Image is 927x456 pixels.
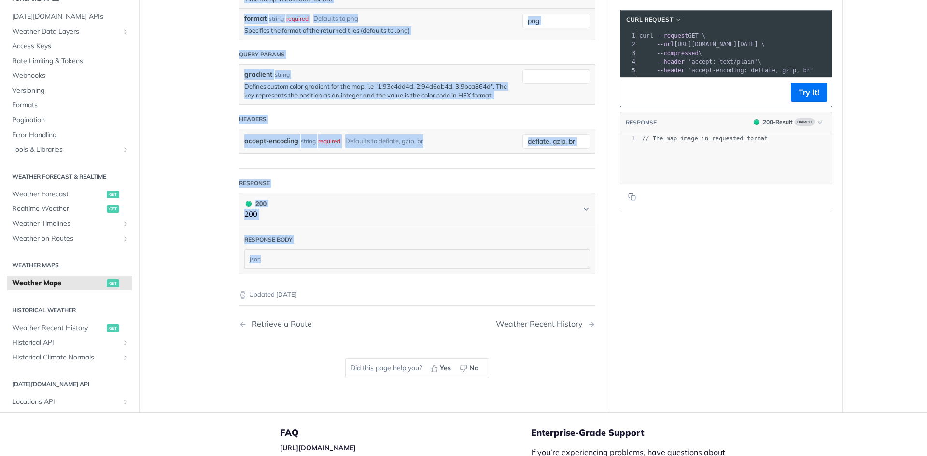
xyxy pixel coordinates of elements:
span: // The map image in requested format [642,135,768,142]
h2: Weather Maps [7,261,132,270]
div: Response [239,179,270,188]
div: Did this page help you? [345,358,489,378]
button: 200200-ResultExample [749,117,827,127]
a: Error Handling [7,127,132,142]
a: Insights APIShow subpages for Insights API [7,409,132,424]
span: --header [657,67,685,74]
p: Updated [DATE] [239,290,595,300]
p: Defines custom color gradient for the map. i.e "1:93e4dd4d, 2:94d6ab4d, 3:9bca864d". The key repr... [244,82,518,99]
a: Pagination [7,113,132,127]
div: 200 - Result [763,118,793,126]
button: Show subpages for Locations API [122,398,129,406]
div: 2 [620,40,637,49]
a: Weather Data LayersShow subpages for Weather Data Layers [7,24,132,39]
span: Tools & Libraries [12,145,119,154]
a: Weather on RoutesShow subpages for Weather on Routes [7,231,132,246]
span: Realtime Weather [12,204,104,214]
div: Response body [244,235,293,244]
div: 1 [620,135,635,143]
span: 200 [754,119,759,125]
button: No [456,361,484,375]
div: Query Params [239,50,285,59]
button: 200 200200 [244,198,590,220]
button: Copy to clipboard [625,190,639,204]
span: get [107,279,119,287]
div: Defaults to deflate, gzip, br [345,134,423,148]
span: get [107,190,119,198]
div: 200 [244,198,267,209]
button: Show subpages for Weather Timelines [122,220,129,228]
span: Weather Data Layers [12,27,119,36]
label: accept-encoding [244,134,298,148]
h2: [DATE][DOMAIN_NAME] API [7,380,132,388]
h2: Weather Forecast & realtime [7,172,132,180]
span: Locations API [12,397,119,407]
div: 5 [620,66,637,75]
span: Pagination [12,115,129,125]
button: Show subpages for Tools & Libraries [122,146,129,153]
div: string [275,70,290,79]
div: string [269,14,284,23]
button: Show subpages for Weather Data Layers [122,28,129,35]
a: Previous Page: Retrieve a Route [239,319,392,329]
a: Tools & LibrariesShow subpages for Tools & Libraries [7,142,132,157]
button: Yes [427,361,456,375]
span: Weather on Routes [12,234,119,243]
a: Weather Forecastget [7,187,132,201]
span: GET \ [639,32,705,39]
span: curl [639,32,653,39]
span: Insights API [12,412,119,421]
span: Historical API [12,338,119,347]
button: Show subpages for Historical Climate Normals [122,353,129,361]
a: Formats [7,98,132,112]
span: get [107,205,119,213]
nav: Pagination Controls [239,310,595,338]
div: 1 [620,31,637,40]
span: Error Handling [12,130,129,139]
div: required [318,134,340,148]
div: json [245,250,590,268]
span: Weather Maps [12,278,104,288]
span: 'accept: text/plain' [688,58,758,65]
button: cURL Request [623,15,686,25]
div: Defaults to png [313,14,358,24]
button: Show subpages for Historical API [122,339,129,346]
div: Headers [239,115,267,124]
a: Weather Recent Historyget [7,320,132,335]
h2: Historical Weather [7,305,132,314]
button: RESPONSE [625,118,657,127]
label: format [244,14,267,24]
span: 200 [246,201,252,207]
a: Historical APIShow subpages for Historical API [7,335,132,350]
span: Versioning [12,85,129,95]
span: \ [639,50,702,56]
span: get [107,324,119,332]
span: cURL Request [626,15,673,24]
button: Copy to clipboard [625,85,639,99]
h5: Enterprise-Grade Support [531,427,757,439]
span: Webhooks [12,71,129,81]
span: Weather Forecast [12,189,104,199]
span: Formats [12,100,129,110]
div: Weather Recent History [496,319,588,329]
span: --header [657,58,685,65]
span: Historical Climate Normals [12,352,119,362]
a: Realtime Weatherget [7,202,132,216]
span: Access Keys [12,41,129,51]
span: Weather Recent History [12,323,104,332]
button: Show subpages for Weather on Routes [122,235,129,242]
span: --request [657,32,688,39]
p: 200 [244,209,267,220]
span: Yes [440,363,451,373]
a: Historical Climate NormalsShow subpages for Historical Climate Normals [7,350,132,364]
a: Rate Limiting & Tokens [7,54,132,68]
a: [DATE][DOMAIN_NAME] APIs [7,10,132,24]
a: Webhooks [7,69,132,83]
label: gradient [244,69,272,80]
span: --url [657,41,674,48]
div: Retrieve a Route [247,319,312,329]
div: 200 200200 [239,225,595,274]
span: No [469,363,478,373]
div: required [286,14,309,23]
a: Next Page: Weather Recent History [496,319,595,329]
